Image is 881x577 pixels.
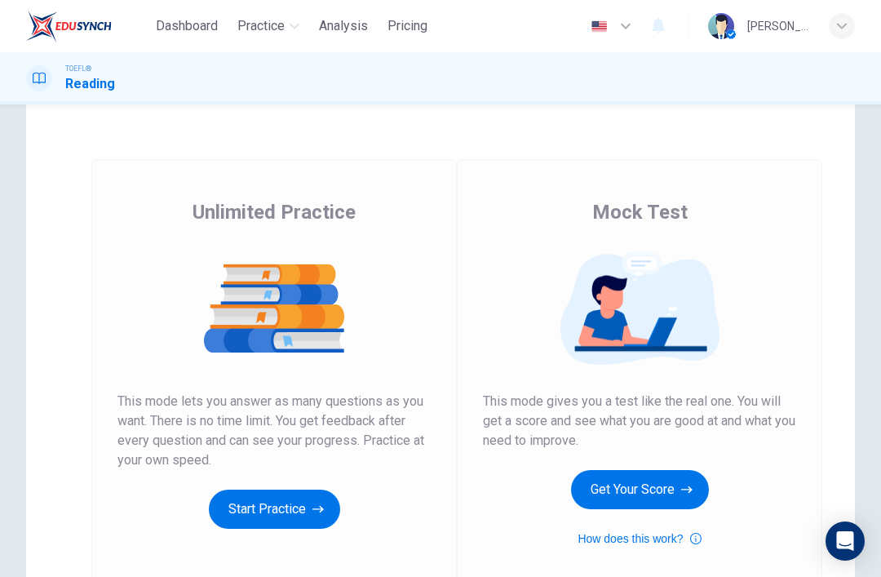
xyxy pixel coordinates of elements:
button: Get Your Score [571,470,709,509]
button: Dashboard [149,11,224,41]
button: How does this work? [578,529,701,548]
span: Pricing [387,16,427,36]
span: Unlimited Practice [193,199,356,225]
span: TOEFL® [65,63,91,74]
div: Open Intercom Messenger [826,522,865,561]
button: Practice [231,11,306,41]
span: Mock Test [592,199,688,225]
a: EduSynch logo [26,10,149,42]
button: Analysis [312,11,374,41]
img: Profile picture [708,13,734,39]
button: Start Practice [209,490,340,529]
button: Pricing [381,11,434,41]
span: This mode gives you a test like the real one. You will get a score and see what you are good at a... [483,392,796,451]
div: [PERSON_NAME] [747,16,809,36]
h1: Reading [65,74,115,94]
span: This mode lets you answer as many questions as you want. There is no time limit. You get feedback... [117,392,431,470]
span: Dashboard [156,16,218,36]
span: Practice [237,16,285,36]
img: EduSynch logo [26,10,112,42]
img: en [589,20,609,33]
span: Analysis [319,16,368,36]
